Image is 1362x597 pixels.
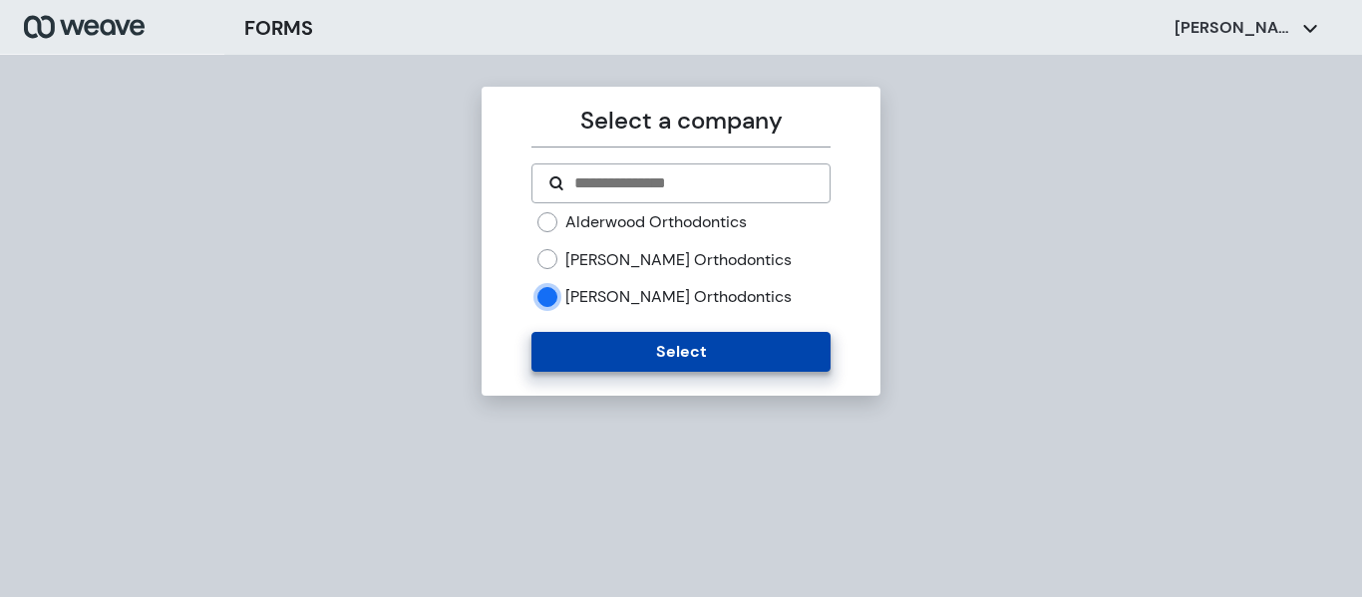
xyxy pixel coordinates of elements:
[565,211,747,233] label: Alderwood Orthodontics
[1175,17,1294,39] p: [PERSON_NAME]
[531,332,830,372] button: Select
[565,286,792,308] label: [PERSON_NAME] Orthodontics
[244,13,313,43] h3: FORMS
[565,249,792,271] label: [PERSON_NAME] Orthodontics
[531,103,830,139] p: Select a company
[572,171,813,195] input: Search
